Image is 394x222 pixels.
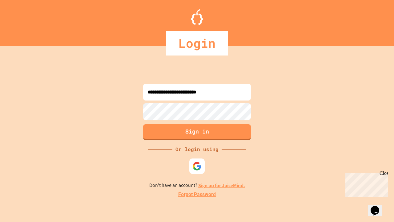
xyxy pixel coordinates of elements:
div: Chat with us now!Close [2,2,42,39]
img: google-icon.svg [192,162,202,171]
iframe: chat widget [343,171,388,197]
p: Don't have an account? [149,182,245,189]
img: Logo.svg [191,9,203,25]
iframe: chat widget [368,197,388,216]
a: Forgot Password [178,191,216,198]
button: Sign in [143,124,251,140]
div: Login [166,31,228,55]
a: Sign up for JuiceMind. [198,182,245,189]
div: Or login using [172,146,222,153]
